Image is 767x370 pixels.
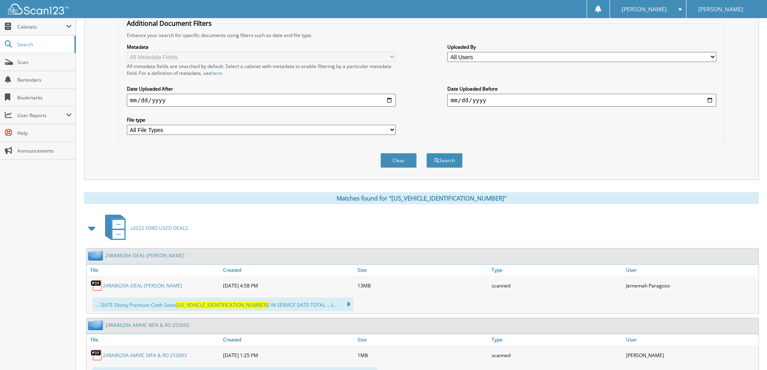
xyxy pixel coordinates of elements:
[130,225,188,232] span: z2022 FORD USED DEALS
[356,334,490,345] a: Size
[103,352,187,359] a: 24RA8629A AMVIC MFA & RO 253093
[127,63,396,76] div: All metadata fields are searched by default. Select a cabinet with metadata to enable filtering b...
[103,282,182,289] a: 24RA8629A-DEAL-[PERSON_NAME]
[490,347,624,363] div: scanned
[87,265,221,275] a: File
[127,85,396,92] label: Date Uploaded After
[8,4,68,14] img: scan123-logo-white.svg
[127,116,396,123] label: File type
[105,322,189,329] a: 24RA8629A AMVIC MFA & RO 253093
[622,7,667,12] span: [PERSON_NAME]
[447,94,716,107] input: end
[127,43,396,50] label: Metadata
[490,334,624,345] a: Type
[221,347,356,363] div: [DATE] 1:25 PM
[123,32,720,39] div: Enhance your search for specific documents using filters such as date and file type.
[91,279,103,291] img: PDF.png
[221,277,356,294] div: [DATE] 4:58 PM
[490,277,624,294] div: scanned
[91,349,103,361] img: PDF.png
[88,250,105,260] img: folder2.png
[727,331,767,370] iframe: Chat Widget
[84,192,759,204] div: Matches found for "[US_VEHICLE_IDENTIFICATION_NUMBER]"
[100,212,188,244] a: z2022 FORD USED DEALS
[88,320,105,330] img: folder2.png
[17,59,72,66] span: Scan
[105,252,184,259] a: 24RA8629A-DEAL-[PERSON_NAME]
[356,277,490,294] div: 13MB
[211,70,222,76] a: here
[17,76,72,83] span: Reminders
[356,347,490,363] div: 1MB
[221,265,356,275] a: Created
[17,130,72,136] span: Help
[624,265,759,275] a: User
[17,94,72,101] span: Bookmarks
[127,94,396,107] input: start
[624,277,759,294] div: Jememah Paragoso
[356,265,490,275] a: Size
[93,298,354,311] div: ... DATE Ebony Premium Cloth Seats / IN SERVICE DATE TOTAL ... L...
[87,334,221,345] a: File
[123,19,216,28] legend: Additional Document Filters
[447,43,716,50] label: Uploaded By
[176,302,268,308] span: [US_VEHICLE_IDENTIFICATION_NUMBER]
[221,334,356,345] a: Created
[17,41,70,48] span: Search
[380,153,417,168] button: Clear
[490,265,624,275] a: Type
[17,23,66,30] span: Cabinets
[624,347,759,363] div: [PERSON_NAME]
[17,147,72,154] span: Announcements
[17,112,66,119] span: User Reports
[447,85,716,92] label: Date Uploaded Before
[426,153,463,168] button: Search
[698,7,743,12] span: [PERSON_NAME]
[624,334,759,345] a: User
